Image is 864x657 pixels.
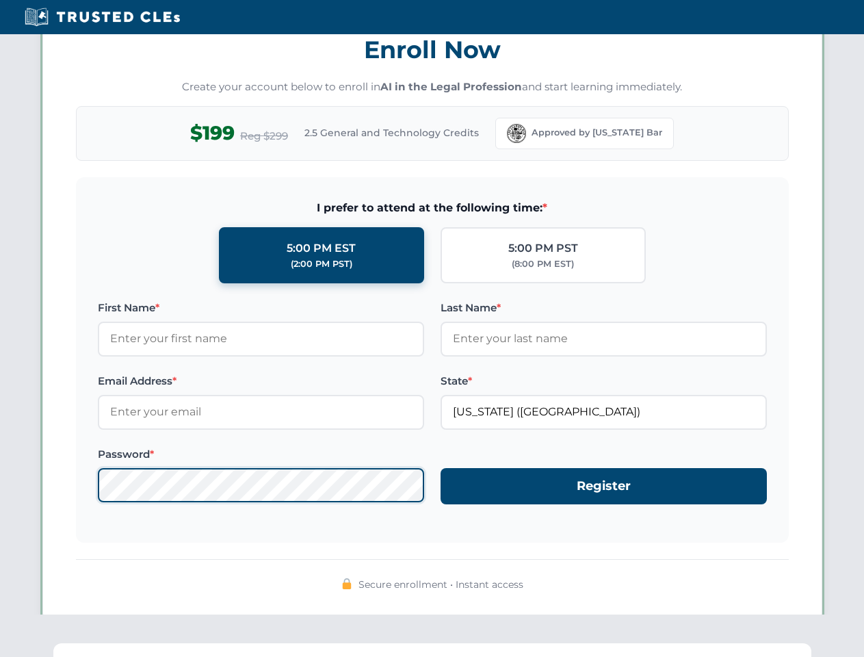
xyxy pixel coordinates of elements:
[98,300,424,316] label: First Name
[287,240,356,257] div: 5:00 PM EST
[98,395,424,429] input: Enter your email
[441,395,767,429] input: Florida (FL)
[441,373,767,389] label: State
[76,28,789,71] h3: Enroll Now
[190,118,235,149] span: $199
[512,257,574,271] div: (8:00 PM EST)
[441,322,767,356] input: Enter your last name
[240,128,288,144] span: Reg $299
[76,79,789,95] p: Create your account below to enroll in and start learning immediately.
[532,126,662,140] span: Approved by [US_STATE] Bar
[358,577,523,592] span: Secure enrollment • Instant access
[441,300,767,316] label: Last Name
[304,125,479,140] span: 2.5 General and Technology Credits
[98,199,767,217] span: I prefer to attend at the following time:
[341,578,352,589] img: 🔒
[98,322,424,356] input: Enter your first name
[508,240,578,257] div: 5:00 PM PST
[380,80,522,93] strong: AI in the Legal Profession
[441,468,767,504] button: Register
[507,124,526,143] img: Florida Bar
[291,257,352,271] div: (2:00 PM PST)
[98,373,424,389] label: Email Address
[98,446,424,463] label: Password
[21,7,184,27] img: Trusted CLEs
